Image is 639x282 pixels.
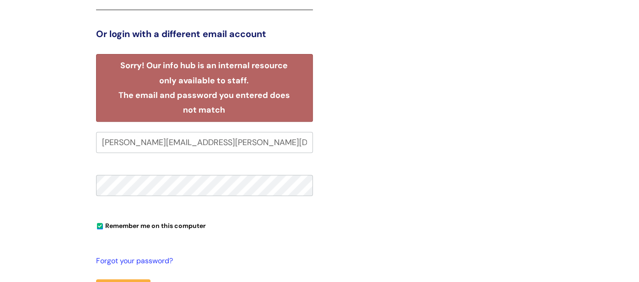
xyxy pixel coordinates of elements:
[96,28,313,39] h3: Or login with a different email account
[96,255,308,268] a: Forgot your password?
[97,223,103,229] input: Remember me on this computer
[96,218,313,233] div: You can uncheck this option if you're logging in from a shared device
[96,220,206,230] label: Remember me on this computer
[96,132,313,153] input: Your e-mail address
[112,58,296,88] li: Sorry! Our info hub is an internal resource only available to staff.
[112,88,296,118] li: The email and password you entered does not match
